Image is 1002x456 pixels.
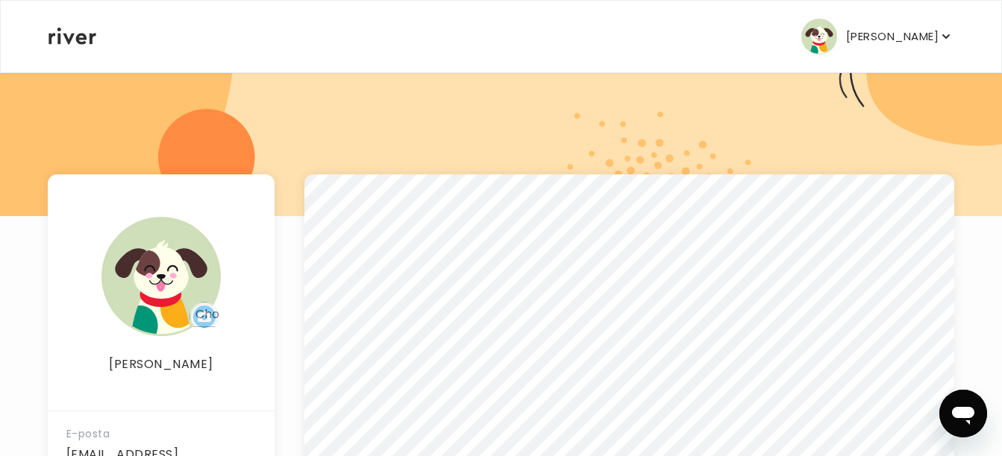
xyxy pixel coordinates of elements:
img: Kullanıcı avatarı [801,19,837,54]
button: Kullanıcı avatarı[PERSON_NAME] [801,19,954,54]
img: Kullanıcı avatarı [101,217,221,336]
p: [PERSON_NAME] [48,354,274,375]
iframe: Button to launch messaging window [939,390,987,437]
span: E-posta [66,426,110,441]
p: [PERSON_NAME] [846,26,939,47]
